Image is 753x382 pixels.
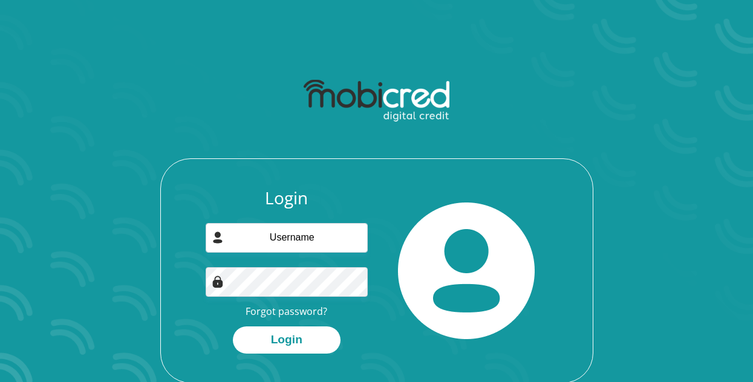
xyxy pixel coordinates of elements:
[206,188,368,209] h3: Login
[206,223,368,253] input: Username
[304,80,449,122] img: mobicred logo
[233,326,341,354] button: Login
[246,305,327,318] a: Forgot password?
[212,276,224,288] img: Image
[212,231,224,244] img: user-icon image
